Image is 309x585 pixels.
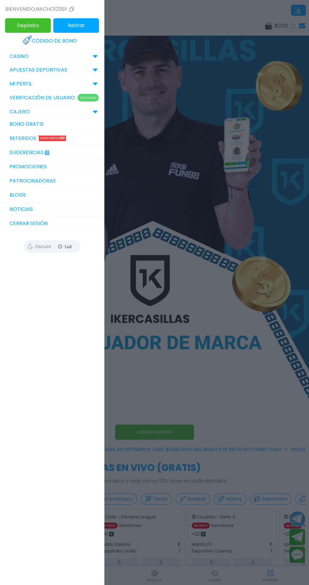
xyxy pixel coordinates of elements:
button: Retirar [53,18,99,33]
div: Bienvenido , nacho123si! [5,5,75,13]
p: MI PERFIL [9,80,32,88]
p: Verificado [78,94,99,101]
div: Gana hasta $888 [39,136,66,141]
div: Luz [50,242,79,251]
div: Oscuro [25,242,54,251]
p: Apuestas Deportivas [9,66,67,74]
p: CAJERO [9,108,30,116]
img: Gift [44,148,50,154]
a: Código de bono [22,34,82,48]
p: CASINO [9,53,28,60]
img: Redeem [22,35,32,45]
button: OscuroLuz [24,240,80,253]
button: Depósito [5,18,51,33]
